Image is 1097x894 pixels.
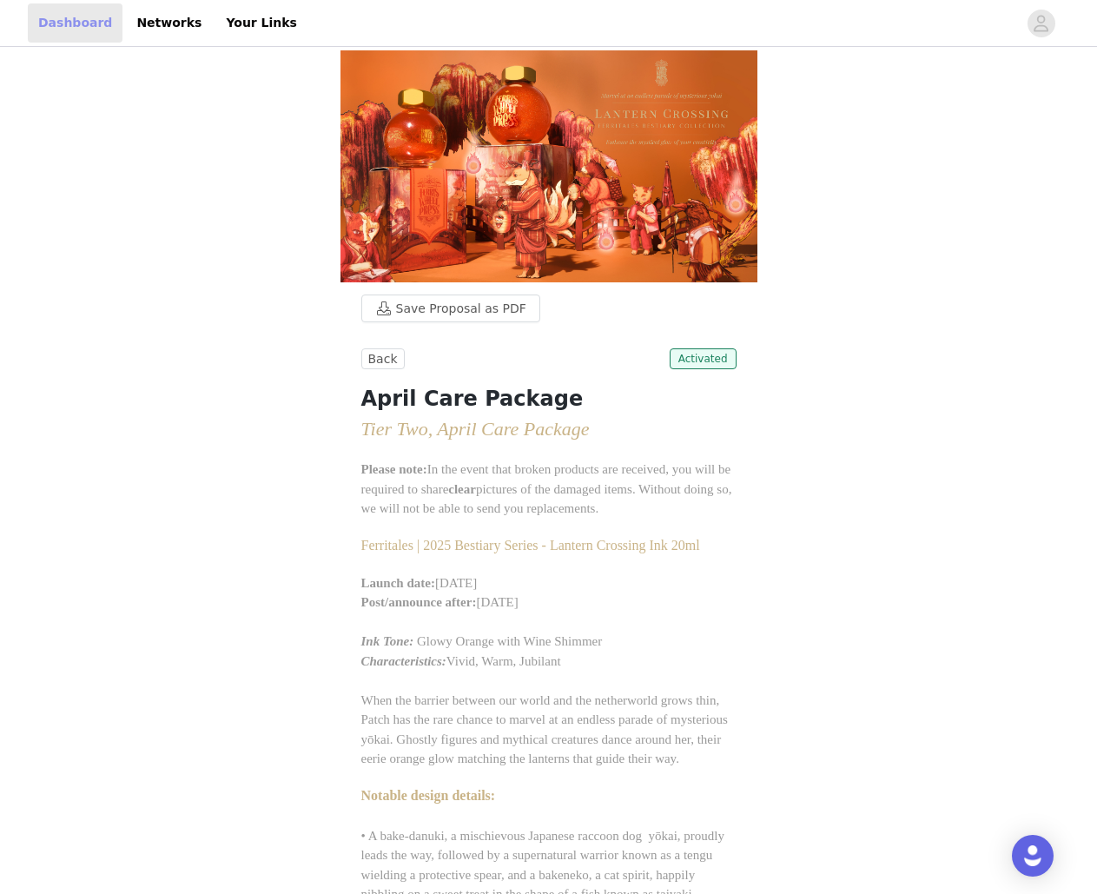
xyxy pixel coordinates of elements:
[361,462,427,476] strong: Please note:
[448,482,476,496] strong: clear
[340,50,757,282] img: campaign image
[215,3,307,43] a: Your Links
[361,634,414,648] strong: Ink Tone:
[126,3,212,43] a: Networks
[361,418,590,440] em: Tier Two, April Care Package
[1033,10,1049,37] div: avatar
[1012,835,1054,877] div: Open Intercom Messenger
[361,383,737,414] h1: April Care Package
[670,348,737,369] span: Activated
[361,788,496,803] span: Notable design details:
[361,576,435,590] strong: Launch date:
[361,538,700,553] span: Ferritales | 2025 Bestiary Series - Lantern Crossing Ink 20ml
[361,462,732,515] span: In the event that broken products are received, you will be required to share pictures of the dam...
[28,3,122,43] a: Dashboard
[361,576,728,766] span: [DATE] [DATE] Glowy Orange with Wine Shimmer Vivid, Warm, Jubilant When the barrier between our w...
[361,348,405,369] button: Back
[361,295,540,322] button: Save Proposal as PDF
[361,595,477,609] strong: Post/announce after:
[361,654,446,668] strong: Characteristics:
